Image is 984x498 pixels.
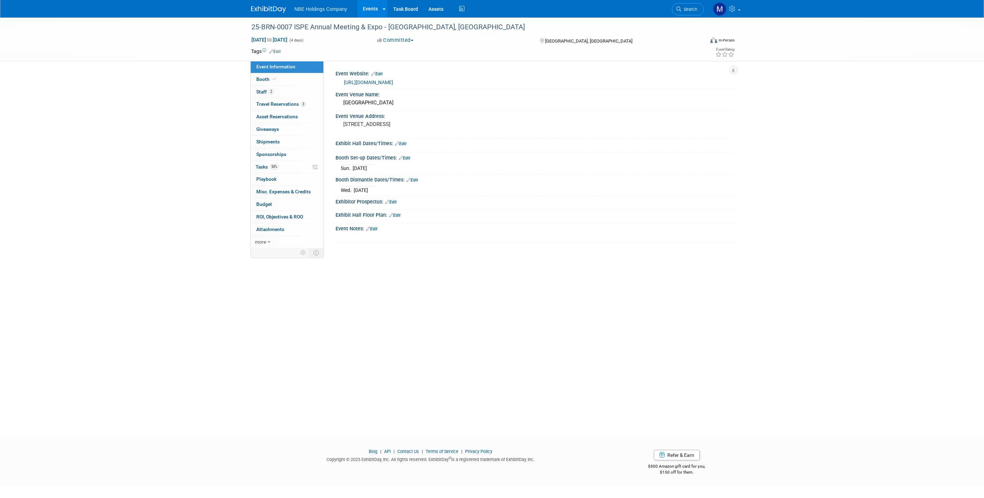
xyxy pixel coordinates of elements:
span: | [379,449,383,454]
a: Search [672,3,704,15]
a: Edit [366,226,377,231]
td: [DATE] [353,164,367,172]
span: Staff [256,89,274,95]
div: $500 Amazon gift card for you, [620,459,733,475]
a: Edit [406,178,418,183]
a: Sponsorships [251,148,323,161]
td: Wed. [341,186,354,194]
span: more [255,239,266,245]
a: ROI, Objectives & ROO [251,211,323,223]
span: Sponsorships [256,151,286,157]
img: Format-Inperson.png [710,37,717,43]
div: Exhibit Hall Floor Plan: [336,210,733,219]
span: 2 [269,89,274,94]
div: [GEOGRAPHIC_DATA] [341,97,728,108]
td: Tags [251,48,281,55]
a: Edit [389,213,401,218]
span: Asset Reservations [256,114,298,119]
pre: [STREET_ADDRESS] [343,121,493,127]
div: Event Rating [715,48,734,51]
a: Playbook [251,173,323,185]
a: Tasks50% [251,161,323,173]
div: Exhibitor Prospectus: [336,196,733,206]
a: Edit [371,72,383,76]
div: 25-BRN-0007 ISPE Annual Meeting & Expo - [GEOGRAPHIC_DATA], [GEOGRAPHIC_DATA] [249,21,693,34]
a: API [384,449,391,454]
span: NBE Holdings Company [294,6,347,12]
a: more [251,236,323,248]
a: Giveaways [251,123,323,135]
span: | [420,449,425,454]
a: Shipments [251,136,323,148]
div: Event Notes: [336,223,733,232]
span: 50% [270,164,279,169]
span: Misc. Expenses & Credits [256,189,311,194]
a: Attachments [251,223,323,236]
button: Committed [375,37,416,44]
div: Event Format [663,36,735,47]
span: [DATE] [DATE] [251,37,288,43]
span: Booth [256,76,278,82]
div: Event Venue Name: [336,89,733,98]
a: Privacy Policy [465,449,492,454]
span: Search [681,7,697,12]
span: Attachments [256,226,284,232]
div: Copyright © 2025 ExhibitDay, Inc. All rights reserved. ExhibitDay is a registered trademark of Ex... [251,455,610,463]
span: [GEOGRAPHIC_DATA], [GEOGRAPHIC_DATA] [545,38,632,44]
td: Sun. [341,164,353,172]
a: Blog [369,449,377,454]
a: Asset Reservations [251,111,323,123]
div: Booth Set-up Dates/Times: [336,153,733,162]
a: Travel Reservations3 [251,98,323,110]
span: Giveaways [256,126,279,132]
a: Event Information [251,61,323,73]
a: Edit [399,156,410,161]
a: Edit [395,141,406,146]
span: (4 days) [289,38,303,43]
span: 3 [301,102,306,107]
a: Edit [385,200,397,205]
a: Refer & Earn [654,450,700,460]
a: Staff2 [251,86,323,98]
a: Misc. Expenses & Credits [251,186,323,198]
span: to [266,37,273,43]
div: Event Website: [336,68,733,77]
a: [URL][DOMAIN_NAME] [344,80,393,85]
span: | [460,449,464,454]
div: Event Venue Address: [336,111,733,120]
i: Booth reservation complete [273,77,276,81]
td: Toggle Event Tabs [309,248,324,257]
div: $150 off for them. [620,469,733,475]
span: Budget [256,201,272,207]
a: Terms of Service [426,449,458,454]
td: Personalize Event Tab Strip [297,248,309,257]
span: Tasks [256,164,279,170]
div: In-Person [718,38,735,43]
span: Event Information [256,64,295,69]
span: Travel Reservations [256,101,306,107]
div: Exhibit Hall Dates/Times: [336,138,733,147]
td: [DATE] [354,186,368,194]
a: Contact Us [397,449,419,454]
span: Playbook [256,176,277,182]
a: Budget [251,198,323,210]
span: Shipments [256,139,280,144]
img: Morgan Goddard [713,2,726,16]
span: ROI, Objectives & ROO [256,214,303,220]
a: Edit [269,49,281,54]
img: ExhibitDay [251,6,286,13]
div: Booth Dismantle Dates/Times: [336,174,733,184]
span: | [392,449,396,454]
a: Booth [251,73,323,86]
sup: ® [449,456,451,460]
